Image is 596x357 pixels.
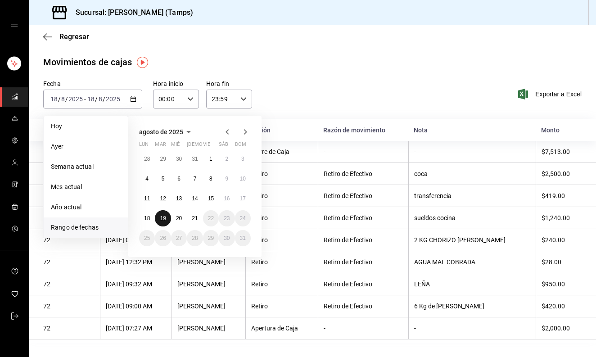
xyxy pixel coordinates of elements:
[51,162,121,172] span: Semana actual
[43,303,95,310] div: 72
[240,195,246,202] abbr: 17 de agosto de 2025
[162,176,165,182] abbr: 5 de agosto de 2025
[144,235,150,241] abbr: 25 de agosto de 2025
[106,303,166,310] div: [DATE] 09:00 AM
[155,210,171,226] button: 19 de agosto de 2025
[324,170,403,177] div: Retiro de Efectivo
[235,171,251,187] button: 10 de agosto de 2025
[225,176,228,182] abbr: 9 de agosto de 2025
[414,258,530,266] div: AGUA MAL COBRADA
[106,280,166,288] div: [DATE] 09:32 AM
[414,214,530,221] div: sueldos cocina
[171,190,187,207] button: 13 de agosto de 2025
[208,195,214,202] abbr: 15 de agosto de 2025
[324,258,403,266] div: Retiro de Efectivo
[106,236,166,244] div: [DATE] 01:37 PM
[155,151,171,167] button: 29 de julio de 2025
[414,148,530,155] div: -
[187,210,203,226] button: 21 de agosto de 2025
[219,171,235,187] button: 9 de agosto de 2025
[192,215,198,221] abbr: 21 de agosto de 2025
[137,57,148,68] img: Tooltip marker
[105,95,121,103] input: ----
[324,192,403,199] div: Retiro de Efectivo
[51,142,121,151] span: Ayer
[68,7,193,18] h3: Sucursal: [PERSON_NAME] (Tamps)
[155,171,171,187] button: 5 de agosto de 2025
[160,235,166,241] abbr: 26 de agosto de 2025
[43,258,95,266] div: 72
[177,280,240,288] div: [PERSON_NAME]
[414,303,530,310] div: 6 Kg de [PERSON_NAME]
[414,192,530,199] div: transferencia
[324,280,403,288] div: Retiro de Efectivo
[139,210,155,226] button: 18 de agosto de 2025
[251,280,312,288] div: Retiro
[155,230,171,246] button: 26 de agosto de 2025
[29,119,100,141] th: Corte de caja
[324,214,403,221] div: Retiro de Efectivo
[153,81,199,87] label: Hora inicio
[51,182,121,192] span: Mes actual
[58,95,61,103] span: /
[192,235,198,241] abbr: 28 de agosto de 2025
[139,171,155,187] button: 4 de agosto de 2025
[139,190,155,207] button: 11 de agosto de 2025
[194,176,197,182] abbr: 7 de agosto de 2025
[251,303,312,310] div: Retiro
[408,119,536,141] th: Nota
[414,280,530,288] div: LEÑA
[240,215,246,221] abbr: 24 de agosto de 2025
[139,128,183,136] span: agosto de 2025
[219,141,228,151] abbr: sábado
[106,258,166,266] div: [DATE] 12:32 PM
[203,151,219,167] button: 1 de agosto de 2025
[43,236,95,244] div: 72
[542,280,582,288] div: $950.00
[542,170,582,177] div: $2,500.00
[187,190,203,207] button: 14 de agosto de 2025
[542,214,582,221] div: $1,240.00
[84,95,86,103] span: -
[43,280,95,288] div: 72
[203,230,219,246] button: 29 de agosto de 2025
[11,23,18,31] button: open drawer
[209,176,212,182] abbr: 8 de agosto de 2025
[192,195,198,202] abbr: 14 de agosto de 2025
[176,195,182,202] abbr: 13 de agosto de 2025
[251,325,312,332] div: Apertura de Caja
[241,156,244,162] abbr: 3 de agosto de 2025
[176,215,182,221] abbr: 20 de agosto de 2025
[145,176,149,182] abbr: 4 de agosto de 2025
[171,230,187,246] button: 27 de agosto de 2025
[209,156,212,162] abbr: 1 de agosto de 2025
[219,190,235,207] button: 16 de agosto de 2025
[98,95,103,103] input: --
[224,195,230,202] abbr: 16 de agosto de 2025
[542,325,582,332] div: $2,000.00
[65,95,68,103] span: /
[240,176,246,182] abbr: 10 de agosto de 2025
[160,195,166,202] abbr: 12 de agosto de 2025
[324,236,403,244] div: Retiro de Efectivo
[414,236,530,244] div: 2 KG CHORIZO [PERSON_NAME]
[177,176,181,182] abbr: 6 de agosto de 2025
[235,141,246,151] abbr: domingo
[177,325,240,332] div: [PERSON_NAME]
[177,258,240,266] div: [PERSON_NAME]
[235,151,251,167] button: 3 de agosto de 2025
[542,258,582,266] div: $28.00
[171,151,187,167] button: 30 de julio de 2025
[155,190,171,207] button: 12 de agosto de 2025
[219,151,235,167] button: 2 de agosto de 2025
[324,148,403,155] div: -
[414,170,530,177] div: coca
[206,81,252,87] label: Hora fin
[542,303,582,310] div: $420.00
[43,325,95,332] div: 72
[144,195,150,202] abbr: 11 de agosto de 2025
[187,230,203,246] button: 28 de agosto de 2025
[59,32,89,41] span: Regresar
[235,190,251,207] button: 17 de agosto de 2025
[542,236,582,244] div: $240.00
